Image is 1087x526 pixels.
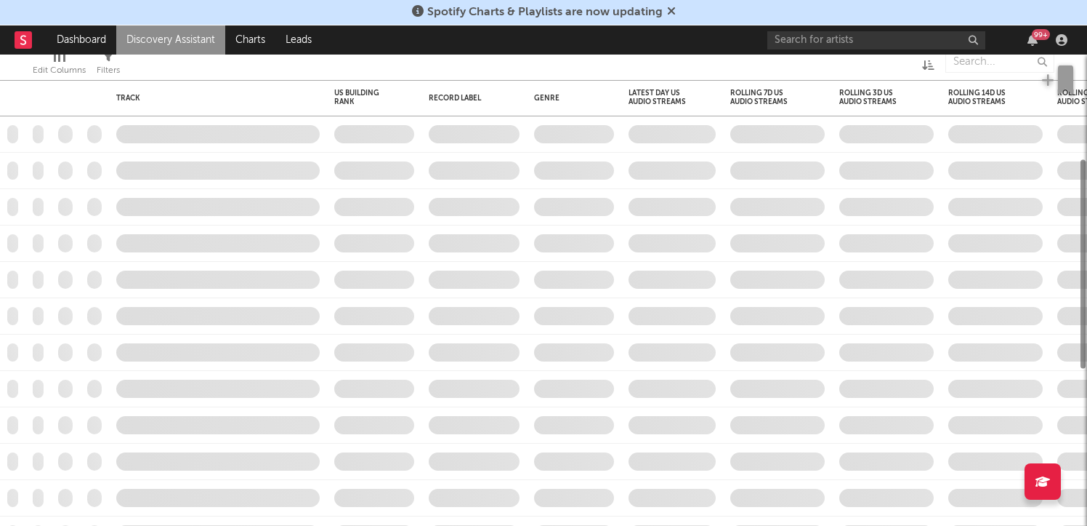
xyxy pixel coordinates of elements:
[730,89,803,106] div: Rolling 7D US Audio Streams
[116,25,225,55] a: Discovery Assistant
[33,44,86,86] div: Edit Columns
[334,89,392,106] div: US Building Rank
[534,94,607,103] div: Genre
[667,7,676,18] span: Dismiss
[945,51,1054,73] input: Search...
[225,25,275,55] a: Charts
[1027,34,1038,46] button: 99+
[839,89,912,106] div: Rolling 3D US Audio Streams
[429,94,498,103] div: Record Label
[97,44,120,86] div: Filters
[1032,29,1050,40] div: 99 +
[33,62,86,79] div: Edit Columns
[427,7,663,18] span: Spotify Charts & Playlists are now updating
[116,94,312,103] div: Track
[275,25,322,55] a: Leads
[47,25,116,55] a: Dashboard
[97,62,120,79] div: Filters
[629,89,694,106] div: Latest Day US Audio Streams
[948,89,1021,106] div: Rolling 14D US Audio Streams
[767,31,985,49] input: Search for artists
